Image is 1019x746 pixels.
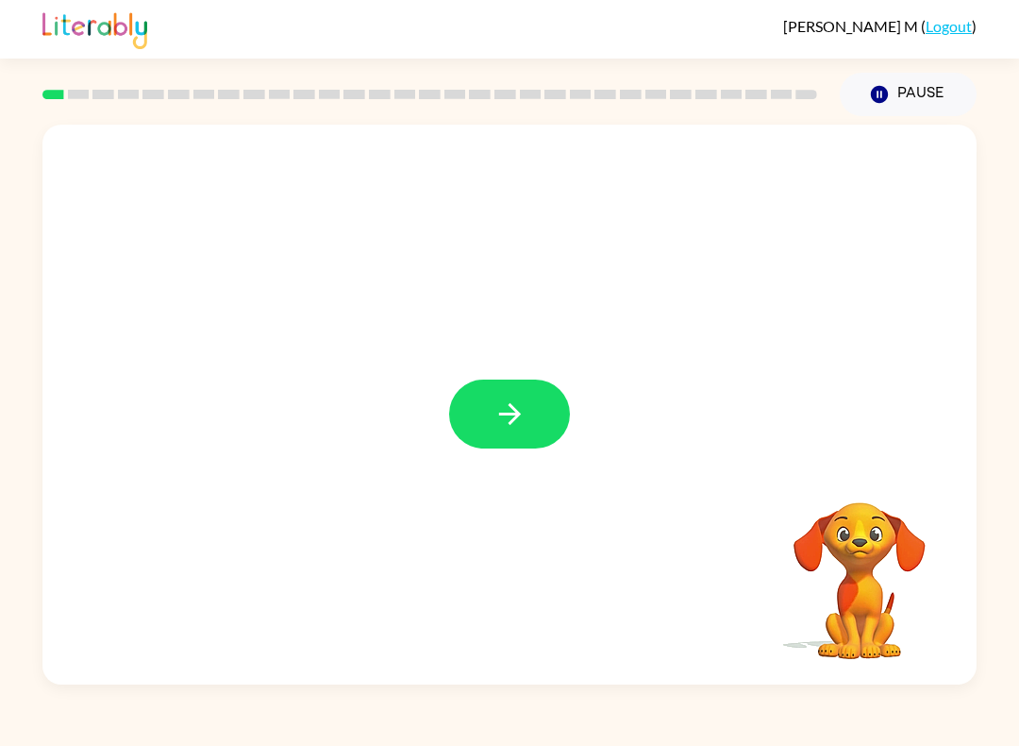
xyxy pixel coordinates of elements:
video: Your browser must support playing .mp4 files to use Literably. Please try using another browser. [765,473,954,662]
button: Pause [840,73,977,116]
a: Logout [926,17,972,35]
img: Literably [42,8,147,49]
span: [PERSON_NAME] M [783,17,921,35]
div: ( ) [783,17,977,35]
